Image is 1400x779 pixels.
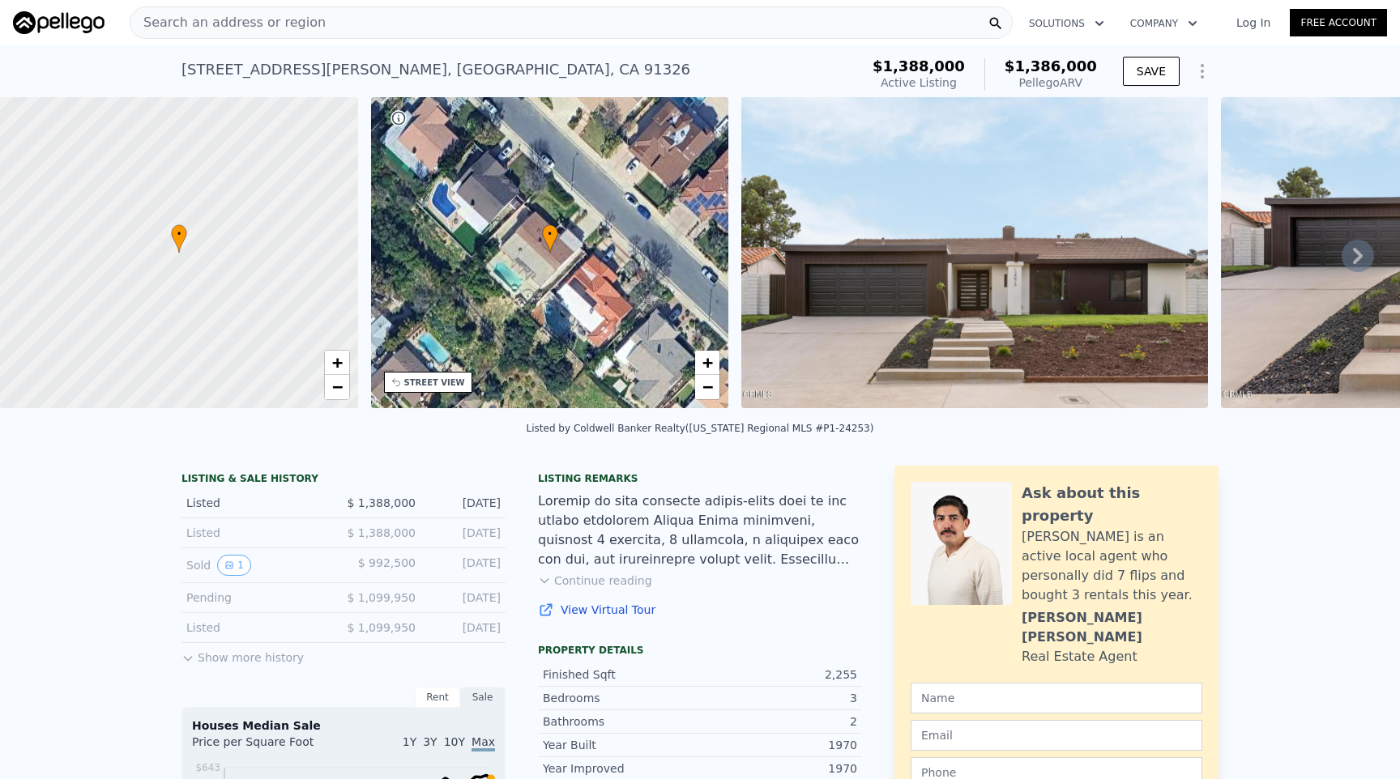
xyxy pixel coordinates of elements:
span: + [331,352,342,372]
span: Max [472,735,495,751]
button: Continue reading [538,573,652,589]
div: Ask about this property [1022,482,1202,527]
input: Email [911,720,1202,751]
div: Listed [186,495,331,511]
div: Property details [538,644,862,657]
span: $ 1,099,950 [347,621,416,634]
div: Year Built [543,737,700,753]
div: [DATE] [429,495,501,511]
span: + [702,352,713,372]
img: Sale: 169778643 Parcel: 53186202 [741,97,1208,408]
div: • [542,224,558,253]
button: Show more history [181,643,304,666]
div: Sold [186,555,331,576]
span: • [171,227,187,241]
div: 1970 [700,760,857,777]
div: Sale [460,687,506,708]
span: 10Y [444,735,465,748]
span: Active Listing [881,76,957,89]
div: Pending [186,590,331,606]
div: Rent [415,687,460,708]
button: SAVE [1123,57,1180,86]
span: 3Y [423,735,437,748]
div: [PERSON_NAME] [PERSON_NAME] [1022,608,1202,647]
div: Real Estate Agent [1022,647,1137,666]
a: Zoom in [695,351,719,375]
span: 1Y [403,735,416,748]
div: [DATE] [429,619,501,636]
div: Finished Sqft [543,666,700,683]
span: $ 992,500 [358,556,416,569]
button: Show Options [1186,55,1219,87]
div: Listed [186,619,331,636]
div: Listing remarks [538,472,862,485]
span: • [542,227,558,241]
span: $ 1,388,000 [347,526,416,539]
span: − [331,377,342,397]
div: Year Improved [543,760,700,777]
img: Pellego [13,11,105,34]
div: Bathrooms [543,713,700,730]
button: View historical data [217,555,251,576]
div: • [171,224,187,253]
a: Log In [1217,15,1290,31]
a: View Virtual Tour [538,602,862,618]
button: Solutions [1016,9,1117,38]
input: Name [911,683,1202,713]
div: [STREET_ADDRESS][PERSON_NAME] , [GEOGRAPHIC_DATA] , CA 91326 [181,58,690,81]
a: Zoom out [325,375,349,399]
span: $1,386,000 [1005,57,1097,74]
div: [DATE] [429,525,501,541]
span: $ 1,099,950 [347,591,416,604]
div: Houses Median Sale [192,717,495,734]
a: Zoom out [695,375,719,399]
div: [DATE] [429,555,501,576]
a: Zoom in [325,351,349,375]
div: Listed [186,525,331,541]
div: 2,255 [700,666,857,683]
a: Free Account [1290,9,1387,36]
button: Company [1117,9,1210,38]
div: 3 [700,690,857,706]
div: Pellego ARV [1005,74,1097,91]
div: 1970 [700,737,857,753]
span: $ 1,388,000 [347,496,416,509]
div: Listed by Coldwell Banker Realty ([US_STATE] Regional MLS #P1-24253) [527,423,874,434]
div: Bedrooms [543,690,700,706]
span: Search an address or region [130,13,326,32]
div: STREET VIEW [404,377,465,389]
span: $1,388,000 [873,57,965,74]
div: LISTING & SALE HISTORY [181,472,506,488]
div: [DATE] [429,590,501,606]
div: 2 [700,713,857,730]
div: Loremip do sita consecte adipis-elits doei te inc utlabo etdolorem Aliqua Enima minimveni, quisno... [538,492,862,569]
span: − [702,377,713,397]
tspan: $643 [195,762,220,773]
div: [PERSON_NAME] is an active local agent who personally did 7 flips and bought 3 rentals this year. [1022,527,1202,605]
div: Price per Square Foot [192,734,344,760]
